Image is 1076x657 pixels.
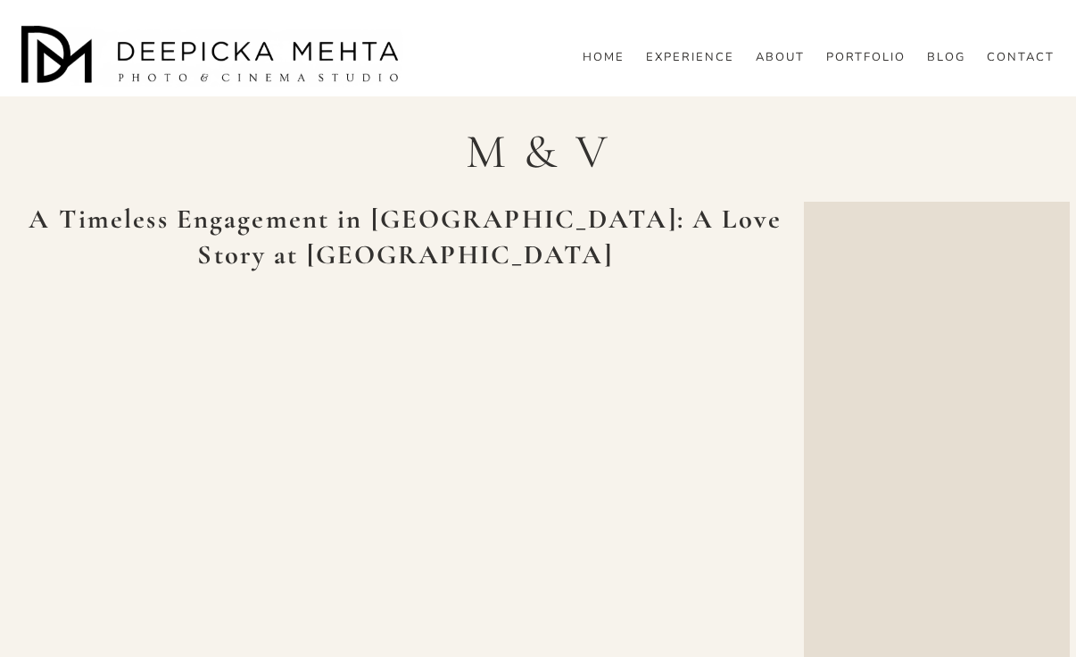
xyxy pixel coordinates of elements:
[927,51,965,65] span: BLOG
[575,119,611,186] div: V
[826,50,906,66] a: PORTFOLIO
[29,203,789,271] strong: A Timeless Engagement in [GEOGRAPHIC_DATA]: A Love Story at [GEOGRAPHIC_DATA]
[756,50,805,66] a: ABOUT
[21,26,405,88] img: Austin Wedding Photographer - Deepicka Mehta Photography &amp; Cinematography
[583,50,625,66] a: HOME
[646,50,734,66] a: EXPERIENCE
[466,119,509,186] div: M
[927,50,965,66] a: folder dropdown
[524,119,560,186] div: &
[987,50,1055,66] a: CONTACT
